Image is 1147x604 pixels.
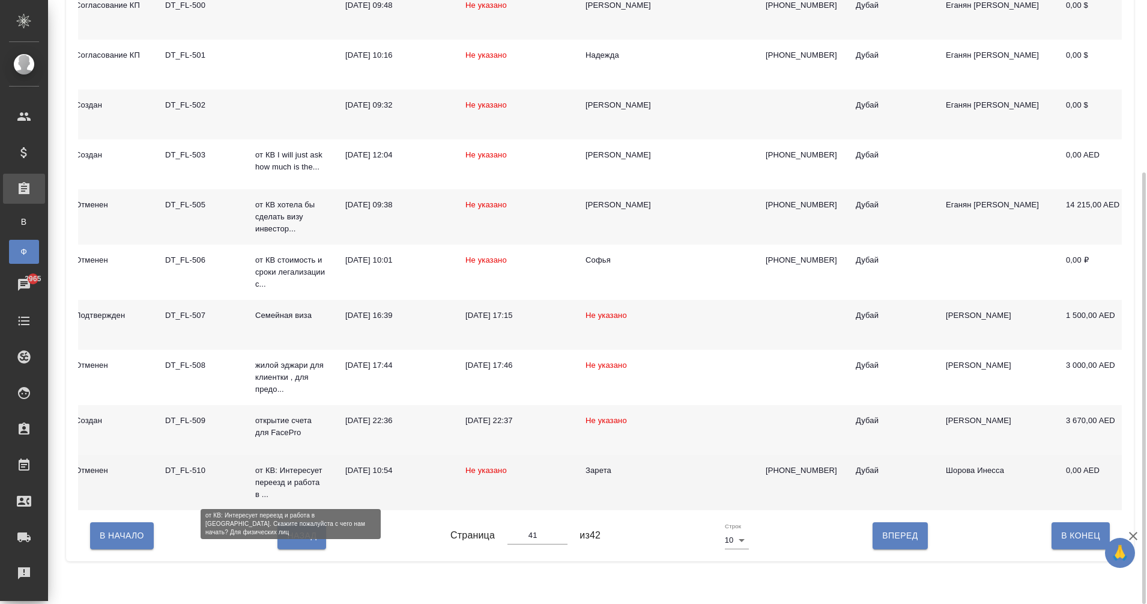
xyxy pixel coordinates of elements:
div: [PERSON_NAME] [586,149,656,161]
div: Отменен [75,254,146,266]
div: DT_FL-510 [165,465,236,477]
span: Назад [287,528,316,543]
span: из 42 [580,528,601,543]
div: Согласование КП [75,49,146,61]
button: 🙏 [1105,538,1135,568]
div: Создан [75,415,146,427]
p: [PHONE_NUMBER] [766,254,837,266]
div: [DATE] 17:44 [345,359,446,371]
span: Не указано [465,1,507,10]
td: 0,00 $ [1056,90,1146,139]
div: DT_FL-508 [165,359,236,371]
div: DT_FL-501 [165,49,236,61]
td: 0,00 ₽ [1056,245,1146,300]
a: Ф [9,240,39,264]
div: Дубай [856,149,927,161]
div: DT_FL-505 [165,199,236,211]
div: [DATE] 10:01 [345,254,446,266]
span: Не указано [465,150,507,159]
div: Подтвержден [75,310,146,322]
p: [PHONE_NUMBER] [766,465,837,477]
label: Строк [725,523,741,529]
p: [PHONE_NUMBER] [766,149,837,161]
div: Дубай [856,254,927,266]
button: Назад [277,522,326,549]
div: Отменен [75,465,146,477]
td: Еганян [PERSON_NAME] [936,189,1056,245]
span: 2965 [17,273,48,285]
a: 2965 [3,270,45,300]
p: от КВ: Интересует переезд и работа в ... [255,465,326,501]
span: Страница [450,528,495,543]
td: [PERSON_NAME] [936,405,1056,455]
td: 14 215,00 AED [1056,189,1146,245]
div: DT_FL-509 [165,415,236,427]
div: Отменен [75,359,146,371]
p: жилой эджари для клиентки , для предо... [255,359,326,395]
td: 1 500,00 AED [1056,300,1146,350]
span: Не указано [586,311,627,320]
p: [PHONE_NUMBER] [766,49,837,61]
div: DT_FL-503 [165,149,236,161]
td: Шорова Инесса [936,455,1056,510]
td: 3 670,00 AED [1056,405,1146,455]
div: Софья [586,254,656,266]
div: [DATE] 22:37 [465,415,566,427]
div: [DATE] 09:38 [345,199,446,211]
span: Не указано [465,200,507,209]
span: Не указано [465,100,507,109]
button: В Начало [90,522,154,549]
p: от КВ I will just ask how much is the... [255,149,326,173]
div: [DATE] 09:32 [345,99,446,111]
span: Вперед [882,528,918,543]
span: 🙏 [1110,540,1130,566]
div: [DATE] 16:39 [345,310,446,322]
div: Дубай [856,465,927,477]
div: Отменен [75,199,146,211]
p: от КВ хотела бы сделать визу инвестор... [255,199,326,235]
span: Не указано [586,416,627,425]
div: Создан [75,99,146,111]
td: [PERSON_NAME] [936,300,1056,350]
button: В Конец [1052,522,1110,549]
span: Не указано [465,466,507,475]
div: Надежда [586,49,656,61]
div: Дубай [856,415,927,427]
td: Еганян [PERSON_NAME] [936,90,1056,139]
span: В [15,216,33,228]
div: Зарета [586,465,656,477]
div: Создан [75,149,146,161]
div: DT_FL-502 [165,99,236,111]
div: [DATE] 17:15 [465,310,566,322]
span: Не указано [586,361,627,370]
span: Не указано [465,255,507,264]
div: [DATE] 10:16 [345,49,446,61]
div: [DATE] 10:54 [345,465,446,477]
div: DT_FL-507 [165,310,236,322]
div: DT_FL-506 [165,254,236,266]
div: [PERSON_NAME] [586,99,656,111]
span: Не указано [465,50,507,59]
td: 0,00 AED [1056,139,1146,189]
td: 3 000,00 AED [1056,350,1146,405]
div: [DATE] 12:04 [345,149,446,161]
div: Дубай [856,310,927,322]
p: Семейная виза [255,310,326,322]
p: [PHONE_NUMBER] [766,199,837,211]
td: 0,00 AED [1056,455,1146,510]
div: Дубай [856,49,927,61]
a: В [9,210,39,234]
p: от КВ стоимость и сроки легализации с... [255,254,326,290]
td: Еганян [PERSON_NAME] [936,40,1056,90]
div: [DATE] 17:46 [465,359,566,371]
div: 10 [725,532,749,549]
div: [DATE] 22:36 [345,415,446,427]
span: Ф [15,246,33,258]
button: Вперед [873,522,927,549]
div: Дубай [856,199,927,211]
span: В Начало [100,528,144,543]
td: [PERSON_NAME] [936,350,1056,405]
div: [PERSON_NAME] [586,199,656,211]
td: 0,00 $ [1056,40,1146,90]
span: В Конец [1061,528,1100,543]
